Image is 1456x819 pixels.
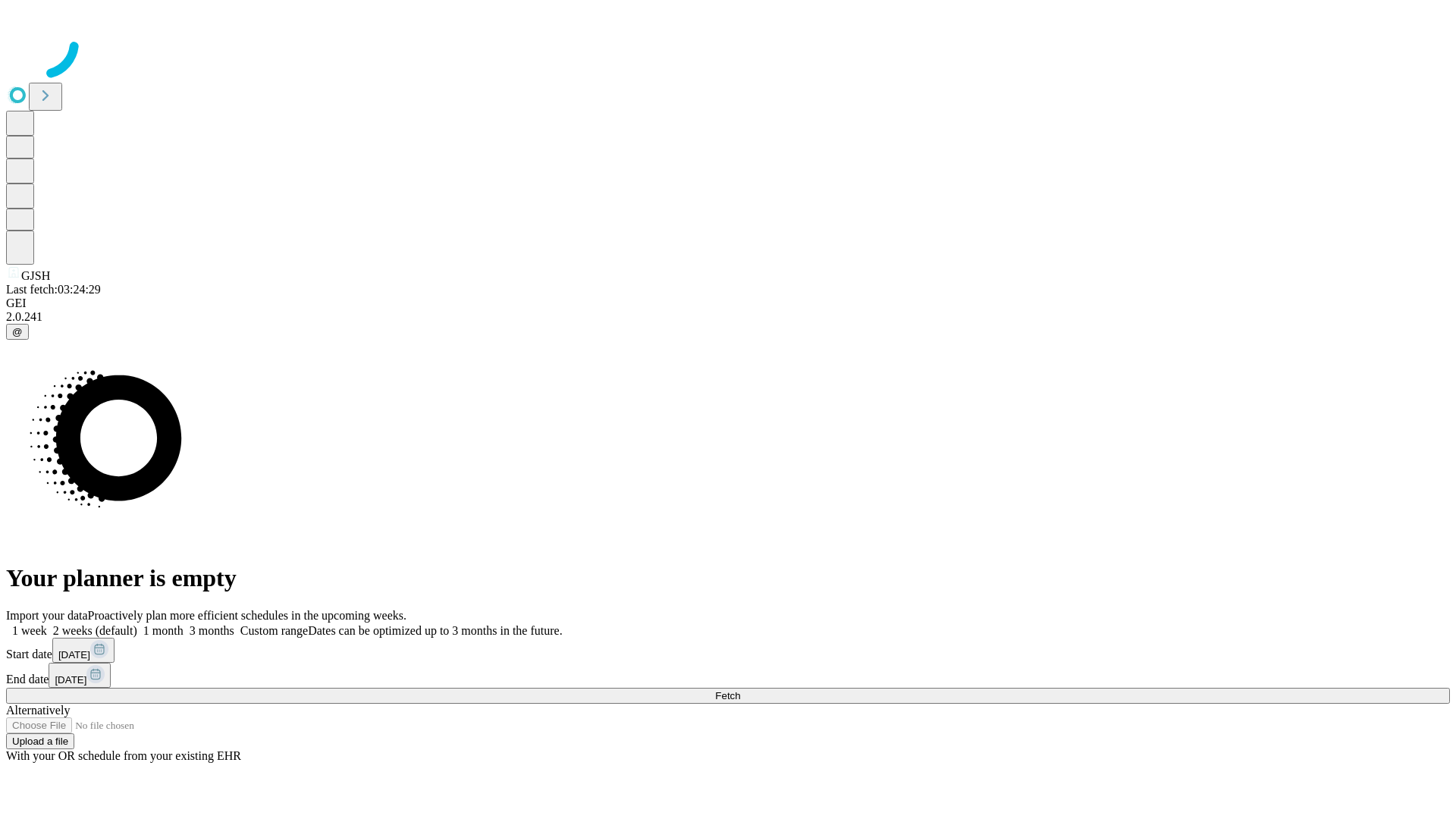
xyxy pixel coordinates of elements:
[6,609,88,622] span: Import your data
[6,283,101,296] span: Last fetch: 03:24:29
[6,310,1450,324] div: 2.0.241
[6,663,1450,688] div: End date
[6,324,29,340] button: @
[190,624,234,637] span: 3 months
[21,269,50,282] span: GJSH
[6,564,1450,592] h1: Your planner is empty
[6,638,1450,663] div: Start date
[715,690,740,701] span: Fetch
[55,674,86,686] span: [DATE]
[52,638,115,663] button: [DATE]
[53,624,137,637] span: 2 weeks (default)
[6,297,1450,310] div: GEI
[49,663,111,688] button: [DATE]
[143,624,184,637] span: 1 month
[308,624,562,637] span: Dates can be optimized up to 3 months in the future.
[88,609,406,622] span: Proactively plan more efficient schedules in the upcoming weeks.
[12,624,47,637] span: 1 week
[6,749,241,762] span: With your OR schedule from your existing EHR
[6,704,70,717] span: Alternatively
[6,733,74,749] button: Upload a file
[240,624,308,637] span: Custom range
[12,326,23,337] span: @
[6,688,1450,704] button: Fetch
[58,649,90,661] span: [DATE]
